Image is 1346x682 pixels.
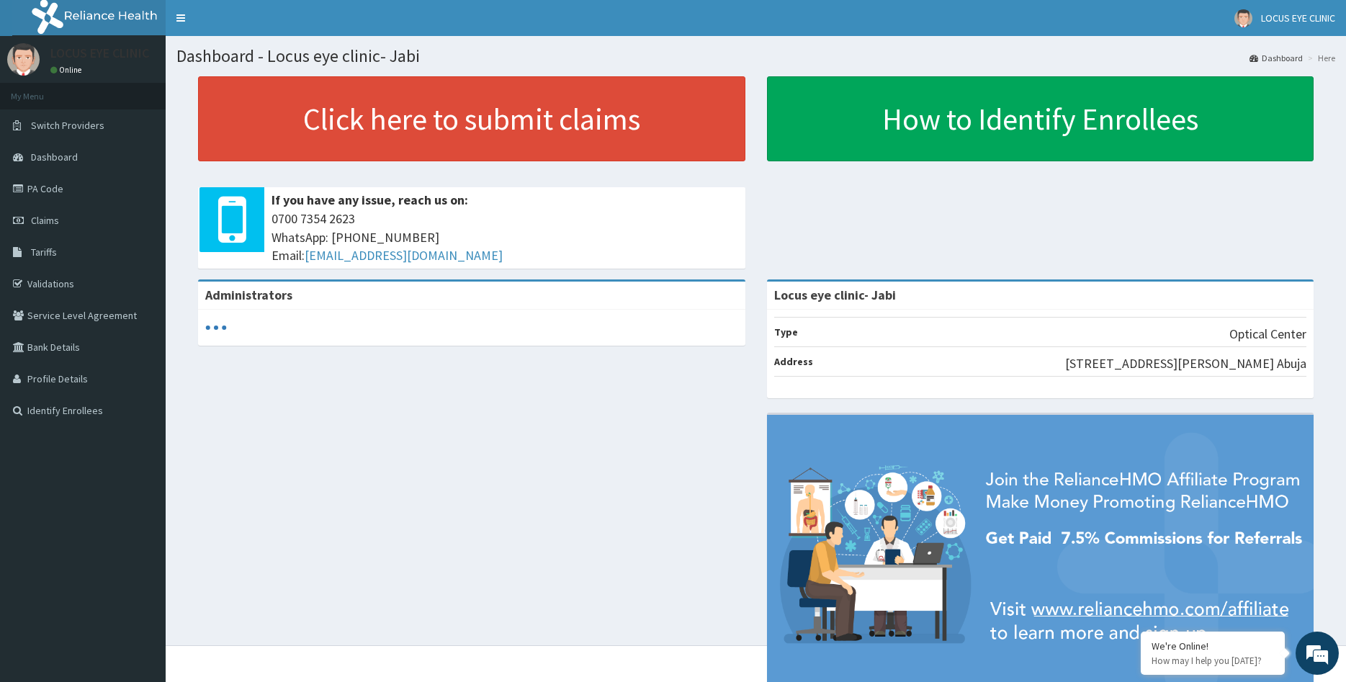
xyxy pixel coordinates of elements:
b: If you have any issue, reach us on: [272,192,468,208]
p: How may I help you today? [1152,655,1274,667]
img: User Image [1234,9,1252,27]
b: Type [774,326,798,338]
p: [STREET_ADDRESS][PERSON_NAME] Abuja [1065,354,1306,373]
span: Claims [31,214,59,227]
span: Tariffs [31,246,57,259]
img: User Image [7,43,40,76]
span: 0700 7354 2623 WhatsApp: [PHONE_NUMBER] Email: [272,210,738,265]
span: LOCUS EYE CLINIC [1261,12,1335,24]
b: Administrators [205,287,292,303]
h1: Dashboard - Locus eye clinic- Jabi [176,47,1335,66]
p: Optical Center [1229,325,1306,344]
li: Here [1304,52,1335,64]
a: Click here to submit claims [198,76,745,161]
a: How to Identify Enrollees [767,76,1314,161]
span: Switch Providers [31,119,104,132]
a: [EMAIL_ADDRESS][DOMAIN_NAME] [305,247,503,264]
span: Dashboard [31,151,78,163]
svg: audio-loading [205,317,227,338]
a: Online [50,65,85,75]
b: Address [774,355,813,368]
div: We're Online! [1152,640,1274,652]
p: LOCUS EYE CLINIC [50,47,149,60]
strong: Locus eye clinic- Jabi [774,287,896,303]
a: Dashboard [1249,52,1303,64]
